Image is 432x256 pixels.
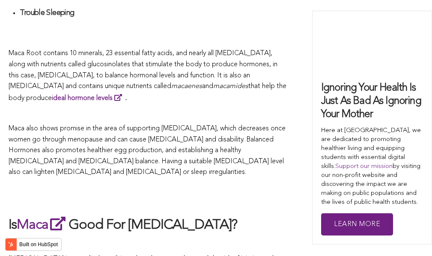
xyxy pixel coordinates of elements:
[16,239,61,250] label: Built on HubSpot
[6,239,16,250] img: HubSpot sprocket logo
[5,238,62,251] button: Built on HubSpot
[9,83,286,102] span: that help the body produce
[52,95,127,102] strong: .
[17,218,69,232] a: Maca
[171,83,202,90] span: macaenes
[213,83,248,90] span: macamides
[9,215,287,235] h2: Is Good For [MEDICAL_DATA]?
[321,213,393,236] a: Learn More
[389,215,432,256] iframe: Chat Widget
[20,8,287,18] h4: Trouble Sleeping
[52,95,125,102] a: ideal hormone levels
[9,125,286,176] span: Maca also shows promise in the area of supporting [MEDICAL_DATA], which decreases once women go t...
[9,50,277,90] span: Maca Root contains 10 minerals, 23 essential fatty acids, and nearly all [MEDICAL_DATA], along wi...
[202,83,213,90] span: and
